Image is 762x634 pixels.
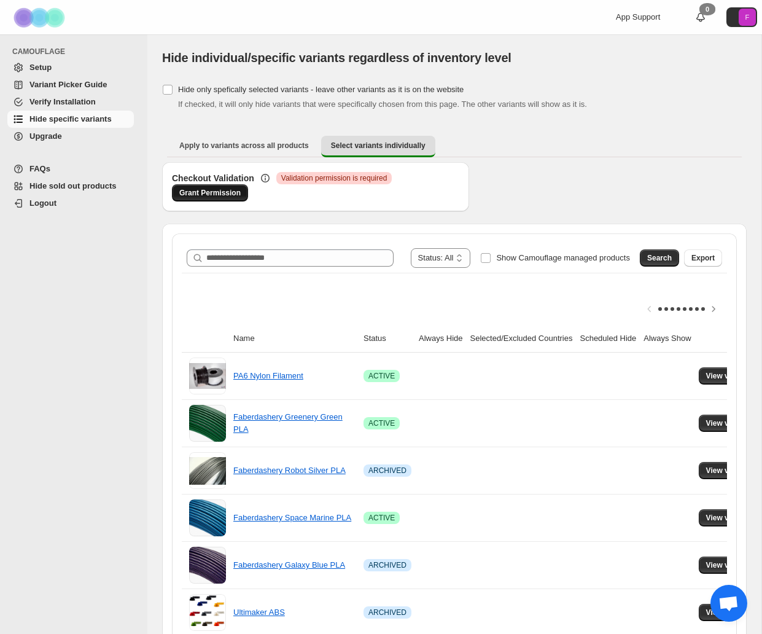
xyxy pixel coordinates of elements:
[706,418,753,428] span: View variants
[647,253,672,263] span: Search
[29,97,96,106] span: Verify Installation
[233,608,285,617] a: Ultimaker ABS
[699,557,761,574] button: View variants
[29,181,117,190] span: Hide sold out products
[7,128,134,145] a: Upgrade
[368,466,406,475] span: ARCHIVED
[706,513,753,523] span: View variants
[331,141,426,151] span: Select variants individually
[699,604,761,621] button: View variants
[699,3,715,15] div: 0
[189,405,226,442] img: Faberdashery Greenery Green PLA
[233,560,345,569] a: Faberdashery Galaxy Blue PLA
[189,547,226,584] img: Faberdashery Galaxy Blue PLA
[321,136,435,157] button: Select variants individually
[576,325,640,353] th: Scheduled Hide
[230,325,360,353] th: Name
[705,300,722,318] button: Scroll table right one column
[467,325,577,353] th: Selected/Excluded Countries
[640,249,679,267] button: Search
[745,14,750,21] text: F
[368,608,406,617] span: ARCHIVED
[172,172,254,184] h3: Checkout Validation
[699,415,761,432] button: View variants
[496,253,630,262] span: Show Camouflage managed products
[233,371,303,380] a: PA6 Nylon Filament
[640,325,694,353] th: Always Show
[699,462,761,479] button: View variants
[7,76,134,93] a: Variant Picker Guide
[368,560,406,570] span: ARCHIVED
[179,141,309,151] span: Apply to variants across all products
[233,466,346,475] a: Faberdashery Robot Silver PLA
[710,585,747,622] div: Open chat
[172,184,248,202] a: Grant Permission
[281,173,387,183] span: Validation permission is required
[29,131,62,141] span: Upgrade
[178,85,464,94] span: Hide only spefically selected variants - leave other variants as it is on the website
[233,513,351,522] a: Faberdashery Space Marine PLA
[368,418,395,428] span: ACTIVE
[706,608,753,617] span: View variants
[616,12,660,22] span: App Support
[699,509,761,526] button: View variants
[7,160,134,178] a: FAQs
[189,594,226,631] img: Ultimaker ABS
[169,136,319,155] button: Apply to variants across all products
[726,7,757,27] button: Avatar with initials F
[706,560,753,570] span: View variants
[694,11,707,23] a: 0
[29,80,107,89] span: Variant Picker Guide
[178,100,587,109] span: If checked, it will only hide variants that were specifically chosen from this page. The other va...
[7,59,134,76] a: Setup
[691,253,715,263] span: Export
[12,47,139,57] span: CAMOUFLAGE
[7,195,134,212] a: Logout
[739,9,756,26] span: Avatar with initials F
[368,513,395,523] span: ACTIVE
[368,371,395,381] span: ACTIVE
[179,188,241,198] span: Grant Permission
[360,325,415,353] th: Status
[7,178,134,195] a: Hide sold out products
[699,367,761,385] button: View variants
[29,198,56,208] span: Logout
[7,111,134,128] a: Hide specific variants
[29,63,52,72] span: Setup
[684,249,722,267] button: Export
[162,51,511,65] span: Hide individual/specific variants regardless of inventory level
[29,164,50,173] span: FAQs
[29,114,112,123] span: Hide specific variants
[706,371,753,381] span: View variants
[233,412,343,434] a: Faberdashery Greenery Green PLA
[189,499,226,536] img: Faberdashery Space Marine PLA
[706,466,753,475] span: View variants
[415,325,467,353] th: Always Hide
[10,1,71,34] img: Camouflage
[7,93,134,111] a: Verify Installation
